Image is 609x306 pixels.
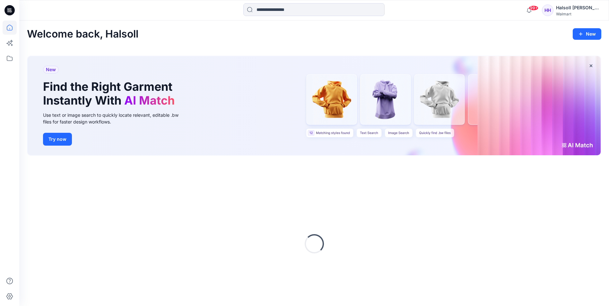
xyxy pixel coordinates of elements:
[43,133,72,146] button: Try now
[529,5,538,11] span: 99+
[542,4,553,16] div: HH
[43,112,187,125] div: Use text or image search to quickly locate relevant, editable .bw files for faster design workflows.
[556,12,601,16] div: Walmart
[124,93,175,107] span: AI Match
[27,28,138,40] h2: Welcome back, Halsoll
[556,4,601,12] div: Halsoll [PERSON_NAME] Girls Design Team
[573,28,601,40] button: New
[46,66,56,73] span: New
[43,80,178,107] h1: Find the Right Garment Instantly With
